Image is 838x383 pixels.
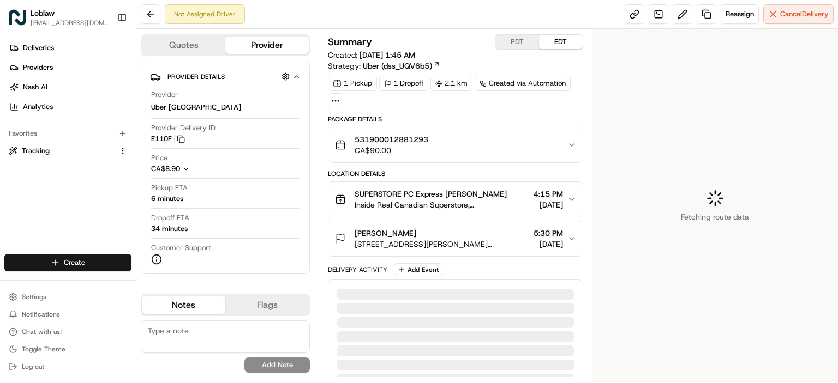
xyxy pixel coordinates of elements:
[22,362,44,371] span: Log out
[225,296,309,314] button: Flags
[4,98,136,115] a: Analytics
[534,228,563,239] span: 5:30 PM
[4,359,131,374] button: Log out
[4,125,131,142] div: Favorites
[151,213,189,223] span: Dropoff ETA
[355,134,428,145] span: 531900012881293
[31,8,55,19] button: Loblaw
[780,9,829,19] span: Cancel Delivery
[355,239,529,250] span: [STREET_ADDRESS][PERSON_NAME][PERSON_NAME]
[394,263,442,276] button: Add Event
[151,164,247,174] button: CA$8.90
[22,327,62,336] span: Chat with us!
[328,37,372,47] h3: Summary
[4,142,131,160] button: Tracking
[328,50,415,60] span: Created:
[9,146,114,156] a: Tracking
[495,35,539,49] button: PDT
[328,127,583,162] button: 531900012881293CA$90.00
[328,76,377,91] div: 1 Pickup
[430,76,472,91] div: 2.1 km
[328,115,583,124] div: Package Details
[534,199,563,210] span: [DATE]
[355,228,416,239] span: [PERSON_NAME]
[151,164,180,173] span: CA$8.90
[328,169,583,178] div: Location Details
[151,183,188,193] span: Pickup ETA
[363,60,440,71] a: Uber (dss_UQV6b5)
[22,146,50,156] span: Tracking
[225,37,309,54] button: Provider
[355,199,529,210] span: Inside Real Canadian Superstore, [STREET_ADDRESS][PERSON_NAME][PERSON_NAME]
[328,265,387,274] div: Delivery Activity
[151,134,185,144] button: E110F
[142,296,225,314] button: Notes
[150,68,301,86] button: Provider Details
[151,90,178,100] span: Provider
[4,342,131,357] button: Toggle Theme
[475,76,571,91] a: Created via Automation
[151,194,183,204] div: 6 minutes
[763,4,834,24] button: CancelDelivery
[721,4,759,24] button: Reassign
[31,19,109,27] button: [EMAIL_ADDRESS][DOMAIN_NAME]
[151,224,188,234] div: 34 minutes
[539,35,583,49] button: EDT
[22,310,60,319] span: Notifications
[151,123,216,133] span: Provider Delivery ID
[151,102,241,112] span: Uber [GEOGRAPHIC_DATA]
[167,72,225,81] span: Provider Details
[4,254,131,271] button: Create
[4,4,113,31] button: LoblawLoblaw[EMAIL_ADDRESS][DOMAIN_NAME]
[363,60,432,71] span: Uber (dss_UQV6b5)
[681,211,749,222] span: Fetching route data
[4,59,136,76] a: Providers
[379,76,428,91] div: 1 Dropoff
[360,50,415,60] span: [DATE] 1:45 AM
[4,78,136,96] a: Nash AI
[4,324,131,339] button: Chat with us!
[151,153,167,163] span: Price
[23,43,54,53] span: Deliveries
[9,9,26,26] img: Loblaw
[355,145,428,156] span: CA$90.00
[726,9,754,19] span: Reassign
[64,258,85,268] span: Create
[328,60,440,71] div: Strategy:
[22,293,46,301] span: Settings
[534,189,563,199] span: 4:15 PM
[23,63,53,72] span: Providers
[355,189,507,199] span: SUPERSTORE PC Express [PERSON_NAME]
[534,239,563,250] span: [DATE]
[142,37,225,54] button: Quotes
[328,221,583,256] button: [PERSON_NAME][STREET_ADDRESS][PERSON_NAME][PERSON_NAME]5:30 PM[DATE]
[4,289,131,305] button: Settings
[23,102,53,112] span: Analytics
[328,182,583,217] button: SUPERSTORE PC Express [PERSON_NAME]Inside Real Canadian Superstore, [STREET_ADDRESS][PERSON_NAME]...
[4,307,131,322] button: Notifications
[151,243,211,253] span: Customer Support
[4,39,136,57] a: Deliveries
[22,345,65,354] span: Toggle Theme
[23,82,47,92] span: Nash AI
